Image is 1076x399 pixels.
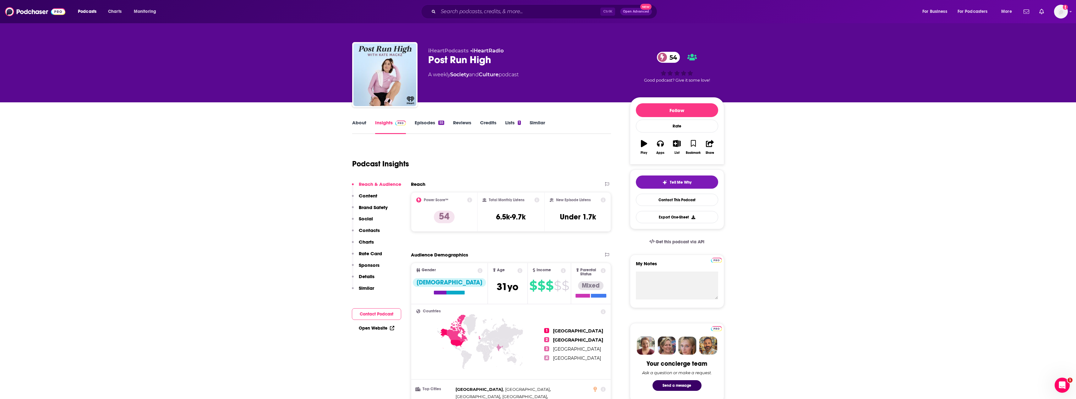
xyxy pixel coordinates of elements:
button: Open AdvancedNew [620,8,652,15]
div: Mixed [578,281,604,290]
p: 54 [434,211,455,223]
div: Apps [656,151,664,155]
span: [GEOGRAPHIC_DATA] [553,337,603,343]
div: 1 [518,121,521,125]
img: Podchaser Pro [711,326,722,331]
img: Post Run High [353,43,416,106]
span: 31 yo [497,281,518,293]
span: $ [562,281,569,291]
img: Jules Profile [678,337,696,355]
p: Brand Safety [359,204,388,210]
a: Open Website [359,326,394,331]
span: • [470,48,504,54]
button: Reach & Audience [352,181,401,193]
button: open menu [953,7,997,17]
div: 54Good podcast? Give it some love! [630,48,724,87]
button: Show profile menu [1054,5,1068,19]
a: Pro website [711,325,722,331]
a: Show notifications dropdown [1021,6,1032,17]
button: Send a message [653,380,702,391]
button: Content [352,193,377,204]
span: [GEOGRAPHIC_DATA] [456,387,503,392]
a: 54 [657,52,680,63]
span: $ [554,281,561,291]
span: Good podcast? Give it some love! [644,78,710,83]
span: 1 [1068,378,1073,383]
span: $ [538,281,545,291]
img: Barbara Profile [658,337,676,355]
button: Sponsors [352,262,380,274]
span: , [456,386,504,393]
span: 4 [544,355,549,360]
p: Contacts [359,227,380,233]
svg: Add a profile image [1063,5,1068,10]
a: Similar [530,120,545,134]
button: Rate Card [352,251,382,262]
button: Share [702,136,718,159]
a: Episodes55 [415,120,444,134]
p: Content [359,193,377,199]
span: Gender [422,268,436,272]
h2: Power Score™ [424,198,448,202]
p: Charts [359,239,374,245]
a: InsightsPodchaser Pro [375,120,406,134]
button: Play [636,136,652,159]
span: Charts [108,7,122,16]
div: Search podcasts, credits, & more... [427,4,663,19]
a: Pro website [711,257,722,263]
span: For Podcasters [958,7,988,16]
span: Monitoring [134,7,156,16]
p: Similar [359,285,374,291]
span: Countries [423,309,441,313]
button: Similar [352,285,374,297]
button: Apps [652,136,669,159]
button: open menu [74,7,105,17]
a: Charts [104,7,125,17]
img: Podchaser - Follow, Share and Rate Podcasts [5,6,65,18]
div: Bookmark [686,151,701,155]
span: 3 [544,346,549,351]
p: Sponsors [359,262,380,268]
a: Get this podcast via API [644,234,710,250]
div: List [675,151,680,155]
span: Income [537,268,551,272]
button: Details [352,273,374,285]
a: Show notifications dropdown [1037,6,1046,17]
span: Tell Me Why [670,180,691,185]
span: $ [529,281,537,291]
span: Ctrl K [600,8,615,16]
iframe: Intercom live chat [1055,378,1070,393]
div: Rate [636,120,718,132]
img: Podchaser Pro [711,258,722,263]
div: A weekly podcast [428,71,519,78]
h2: New Episode Listens [556,198,591,202]
button: tell me why sparkleTell Me Why [636,175,718,189]
button: open menu [997,7,1020,17]
span: and [469,72,479,78]
button: Contact Podcast [352,308,401,320]
a: Lists1 [505,120,521,134]
span: [GEOGRAPHIC_DATA] [553,346,601,352]
a: Contact This Podcast [636,194,718,206]
div: Play [641,151,647,155]
div: [DEMOGRAPHIC_DATA] [413,278,486,287]
h2: Audience Demographics [411,252,468,258]
button: Export One-Sheet [636,211,718,223]
a: Credits [480,120,496,134]
button: Social [352,216,373,227]
span: 54 [663,52,680,63]
h1: Podcast Insights [352,159,409,169]
img: Podchaser Pro [395,121,406,126]
span: New [640,4,652,10]
span: Age [497,268,505,272]
span: Logged in as rpearson [1054,5,1068,19]
span: , [505,386,551,393]
span: [GEOGRAPHIC_DATA] [502,394,547,399]
h2: Total Monthly Listens [489,198,524,202]
img: Sydney Profile [637,337,655,355]
span: 1 [544,328,549,333]
span: [GEOGRAPHIC_DATA] [553,355,601,361]
span: For Business [922,7,947,16]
